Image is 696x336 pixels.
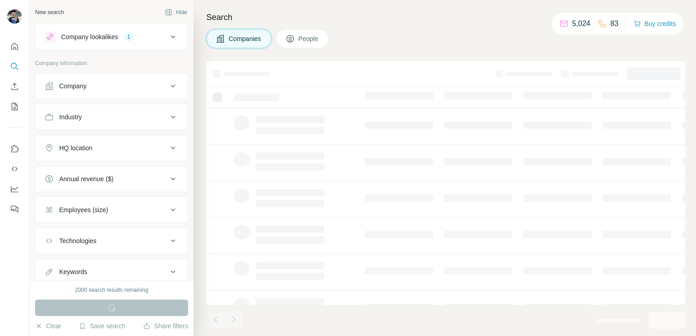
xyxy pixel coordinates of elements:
[7,78,22,95] button: Enrich CSV
[7,161,22,177] button: Use Surfe API
[36,261,188,283] button: Keywords
[36,26,188,48] button: Company lookalikes1
[79,321,125,331] button: Save search
[59,267,87,276] div: Keywords
[634,17,676,30] button: Buy credits
[123,33,134,41] div: 1
[36,168,188,190] button: Annual revenue ($)
[36,75,188,97] button: Company
[59,112,82,122] div: Industry
[36,199,188,221] button: Employees (size)
[7,58,22,75] button: Search
[36,230,188,252] button: Technologies
[75,286,148,294] div: 2000 search results remaining
[572,18,590,29] p: 5,024
[59,205,108,214] div: Employees (size)
[61,32,118,41] div: Company lookalikes
[35,321,61,331] button: Clear
[143,321,188,331] button: Share filters
[35,8,64,16] div: New search
[7,201,22,217] button: Feedback
[7,38,22,55] button: Quick start
[59,81,87,91] div: Company
[59,174,113,183] div: Annual revenue ($)
[229,34,262,43] span: Companies
[59,236,97,245] div: Technologies
[206,11,685,24] h4: Search
[35,59,188,67] p: Company information
[298,34,319,43] span: People
[7,9,22,24] img: Avatar
[610,18,619,29] p: 83
[36,106,188,128] button: Industry
[7,98,22,115] button: My lists
[159,5,194,19] button: Hide
[36,137,188,159] button: HQ location
[7,141,22,157] button: Use Surfe on LinkedIn
[7,181,22,197] button: Dashboard
[59,143,92,153] div: HQ location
